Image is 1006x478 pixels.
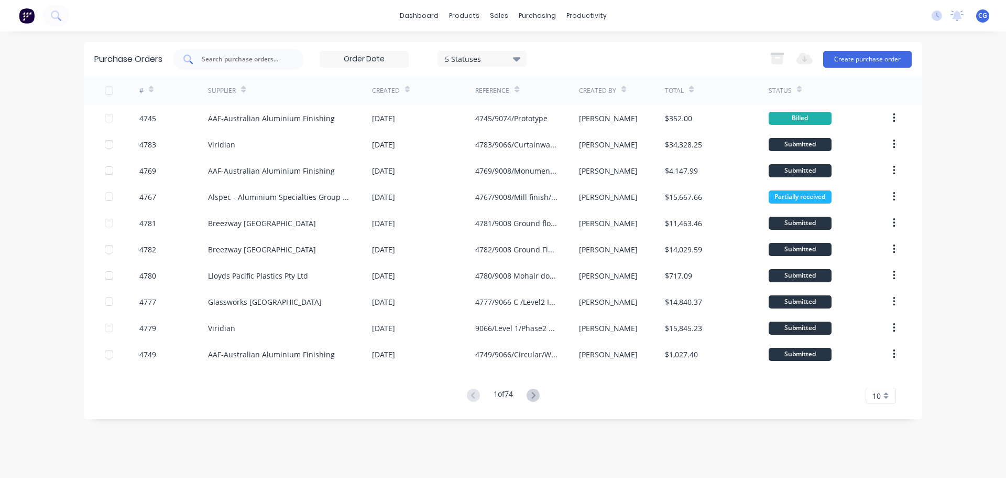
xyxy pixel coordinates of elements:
[475,139,557,150] div: 4783/9066/Curtainwall glass
[665,86,684,95] div: Total
[19,8,35,24] img: Factory
[94,53,162,66] div: Purchase Orders
[208,139,235,150] div: Viridian
[475,86,509,95] div: Reference
[579,139,638,150] div: [PERSON_NAME]
[372,192,395,203] div: [DATE]
[475,113,548,124] div: 4745/9074/Prototype
[579,270,638,281] div: [PERSON_NAME]
[208,244,316,255] div: Breezway [GEOGRAPHIC_DATA]
[139,270,156,281] div: 4780
[872,390,881,401] span: 10
[769,164,832,177] div: Submitted
[665,113,692,124] div: $352.00
[208,86,236,95] div: Supplier
[665,139,702,150] div: $34,328.25
[444,8,485,24] div: products
[475,349,557,360] div: 4749/9066/Circular/WCC
[201,54,288,65] input: Search purchase orders...
[139,192,156,203] div: 4767
[208,218,316,229] div: Breezway [GEOGRAPHIC_DATA]
[139,86,144,95] div: #
[665,165,698,176] div: $4,147.99
[579,86,616,95] div: Created By
[665,296,702,307] div: $14,840.37
[372,218,395,229] div: [DATE]
[139,165,156,176] div: 4769
[494,388,513,403] div: 1 of 74
[513,8,561,24] div: purchasing
[579,244,638,255] div: [PERSON_NAME]
[665,192,702,203] div: $15,667.66
[823,51,912,68] button: Create purchase order
[372,270,395,281] div: [DATE]
[769,112,832,125] div: Billed
[579,113,638,124] div: [PERSON_NAME]
[139,218,156,229] div: 4781
[139,113,156,124] div: 4745
[445,53,520,64] div: 5 Statuses
[769,295,832,309] div: Submitted
[769,86,792,95] div: Status
[769,138,832,151] div: Submitted
[475,218,557,229] div: 4781/9008 Ground floor P1
[139,244,156,255] div: 4782
[395,8,444,24] a: dashboard
[372,349,395,360] div: [DATE]
[139,296,156,307] div: 4777
[579,218,638,229] div: [PERSON_NAME]
[475,244,557,255] div: 4782/9008 Ground Floor P2
[475,270,557,281] div: 4780/9008 Mohair door tracks
[139,139,156,150] div: 4783
[475,165,557,176] div: 4769/9008/Monument/Door jambs Louvres/L1,GF External
[579,349,638,360] div: [PERSON_NAME]
[978,11,987,20] span: CG
[769,322,832,335] div: Submitted
[665,270,692,281] div: $717.09
[769,348,832,361] div: Submitted
[579,165,638,176] div: [PERSON_NAME]
[579,296,638,307] div: [PERSON_NAME]
[372,86,400,95] div: Created
[208,270,308,281] div: Lloyds Pacific Plastics Pty Ltd
[769,269,832,282] div: Submitted
[475,323,557,334] div: 9066/Level 1/Phase2 External
[665,218,702,229] div: $11,463.46
[208,165,335,176] div: AAF-Australian Aluminium Finishing
[475,296,557,307] div: 4777/9066 C /Level2 Internal glass
[579,323,638,334] div: [PERSON_NAME]
[372,165,395,176] div: [DATE]
[372,244,395,255] div: [DATE]
[320,51,408,67] input: Order Date
[372,139,395,150] div: [DATE]
[769,243,832,256] div: Submitted
[139,323,156,334] div: 4779
[208,349,335,360] div: AAF-Australian Aluminium Finishing
[372,296,395,307] div: [DATE]
[372,323,395,334] div: [DATE]
[372,113,395,124] div: [DATE]
[475,192,557,203] div: 4767/9008/Mill finish/Door jambs Louvres/L1,GF External
[208,113,335,124] div: AAF-Australian Aluminium Finishing
[665,323,702,334] div: $15,845.23
[208,296,322,307] div: Glassworks [GEOGRAPHIC_DATA]
[208,323,235,334] div: Viridian
[208,192,351,203] div: Alspec - Aluminium Specialties Group Pty Ltd
[561,8,612,24] div: productivity
[769,190,832,204] div: Partially received
[769,217,832,230] div: Submitted
[139,349,156,360] div: 4749
[579,192,638,203] div: [PERSON_NAME]
[665,244,702,255] div: $14,029.59
[485,8,513,24] div: sales
[665,349,698,360] div: $1,027.40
